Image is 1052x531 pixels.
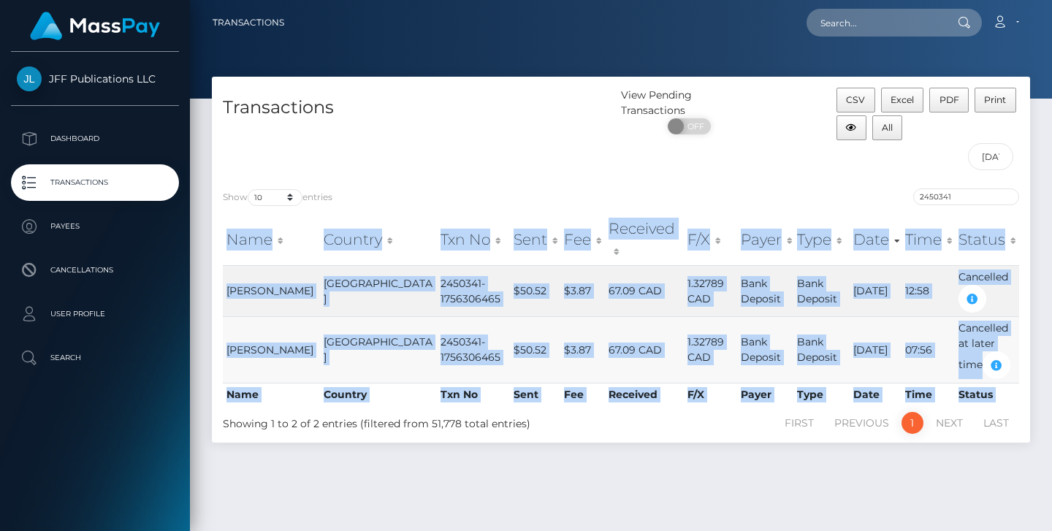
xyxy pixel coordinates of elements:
[939,94,959,105] span: PDF
[605,265,684,316] td: 67.09 CAD
[17,259,173,281] p: Cancellations
[605,316,684,383] td: 67.09 CAD
[11,164,179,201] a: Transactions
[223,95,610,121] h4: Transactions
[11,252,179,289] a: Cancellations
[17,347,173,369] p: Search
[320,214,437,266] th: Country: activate to sort column ascending
[850,383,902,406] th: Date
[902,383,954,406] th: Time
[902,214,954,266] th: Time: activate to sort column ascending
[437,383,510,406] th: Txn No
[684,383,736,406] th: F/X
[968,143,1014,170] input: Date filter
[850,214,902,266] th: Date: activate to sort column ascending
[684,265,736,316] td: 1.32789 CAD
[836,115,866,140] button: Column visibility
[676,118,712,134] span: OFF
[872,115,903,140] button: All
[807,9,944,37] input: Search...
[955,214,1019,266] th: Status: activate to sort column ascending
[320,316,437,383] td: [GEOGRAPHIC_DATA]
[223,214,320,266] th: Name: activate to sort column ascending
[560,214,605,266] th: Fee: activate to sort column ascending
[223,410,542,432] div: Showing 1 to 2 of 2 entries (filtered from 51,778 total entries)
[984,94,1006,105] span: Print
[793,383,850,406] th: Type
[621,88,758,118] div: View Pending Transactions
[881,88,924,112] button: Excel
[605,214,684,266] th: Received: activate to sort column ascending
[223,189,332,206] label: Show entries
[17,303,173,325] p: User Profile
[437,214,510,266] th: Txn No: activate to sort column ascending
[11,72,179,85] span: JFF Publications LLC
[684,316,736,383] td: 1.32789 CAD
[437,265,510,316] td: 2450341-1756306465
[248,189,302,206] select: Showentries
[684,214,736,266] th: F/X: activate to sort column ascending
[17,128,173,150] p: Dashboard
[902,412,923,434] a: 1
[737,214,794,266] th: Payer: activate to sort column ascending
[955,383,1019,406] th: Status
[11,340,179,376] a: Search
[955,265,1019,316] td: Cancelled
[975,88,1016,112] button: Print
[510,214,560,266] th: Sent: activate to sort column ascending
[437,316,510,383] td: 2450341-1756306465
[929,88,969,112] button: PDF
[741,277,781,305] span: Bank Deposit
[902,265,954,316] td: 12:58
[891,94,914,105] span: Excel
[30,12,160,40] img: MassPay Logo
[850,265,902,316] td: [DATE]
[510,316,560,383] td: $50.52
[882,122,893,133] span: All
[793,214,850,266] th: Type: activate to sort column ascending
[913,188,1019,205] input: Search transactions
[560,383,605,406] th: Fee
[850,316,902,383] td: [DATE]
[560,265,605,316] td: $3.87
[605,383,684,406] th: Received
[320,383,437,406] th: Country
[11,121,179,157] a: Dashboard
[741,335,781,364] span: Bank Deposit
[510,383,560,406] th: Sent
[836,88,875,112] button: CSV
[846,94,865,105] span: CSV
[793,265,850,316] td: Bank Deposit
[320,265,437,316] td: [GEOGRAPHIC_DATA]
[17,215,173,237] p: Payees
[510,265,560,316] td: $50.52
[793,316,850,383] td: Bank Deposit
[17,66,42,91] img: JFF Publications LLC
[213,7,284,38] a: Transactions
[902,316,954,383] td: 07:56
[11,208,179,245] a: Payees
[223,383,320,406] th: Name
[737,383,794,406] th: Payer
[226,284,313,297] span: [PERSON_NAME]
[560,316,605,383] td: $3.87
[955,316,1019,383] td: Cancelled at later time
[17,172,173,194] p: Transactions
[226,343,313,356] span: [PERSON_NAME]
[11,296,179,332] a: User Profile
